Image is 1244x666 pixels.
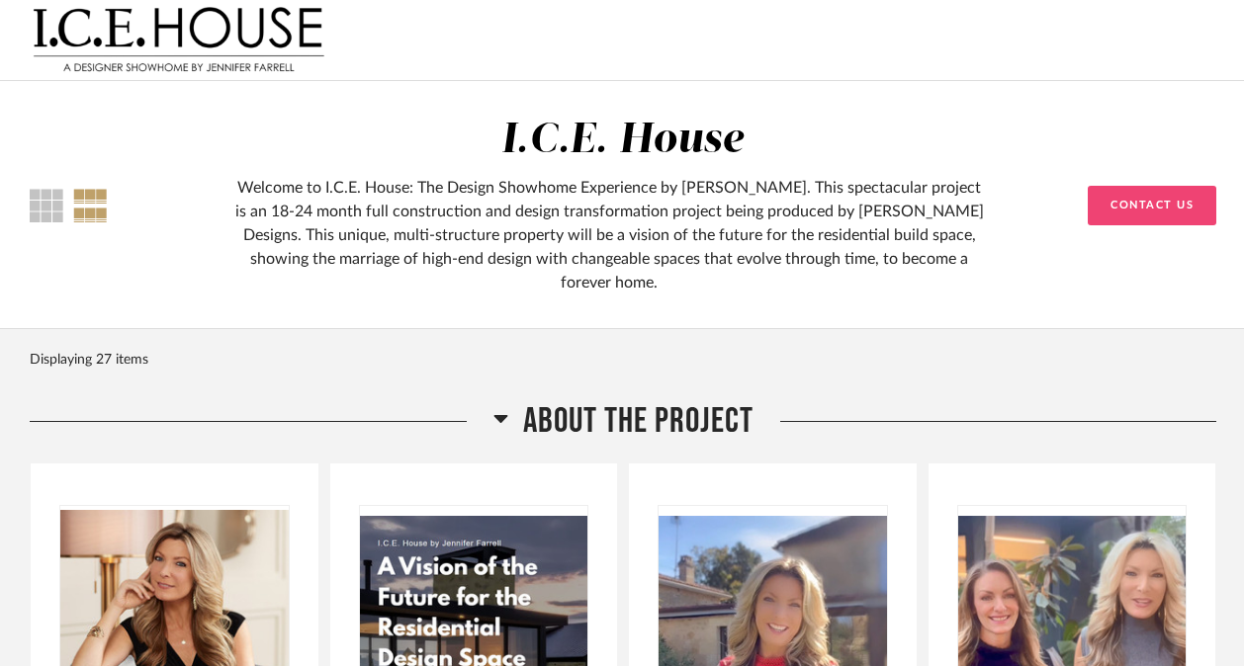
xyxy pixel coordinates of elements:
[232,176,986,294] div: Welcome to I.C.E. House: The Design Showhome Experience by [PERSON_NAME]. This spectacular projec...
[30,349,1206,371] div: Displaying 27 items
[523,400,754,443] span: ABOUT THE PROJECT
[1088,186,1216,225] button: Contact Us
[30,1,326,80] img: 0bc54c3f-8c5e-4089-9e43-ccf3c665f5a9.png
[501,120,744,161] div: I.C.E. House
